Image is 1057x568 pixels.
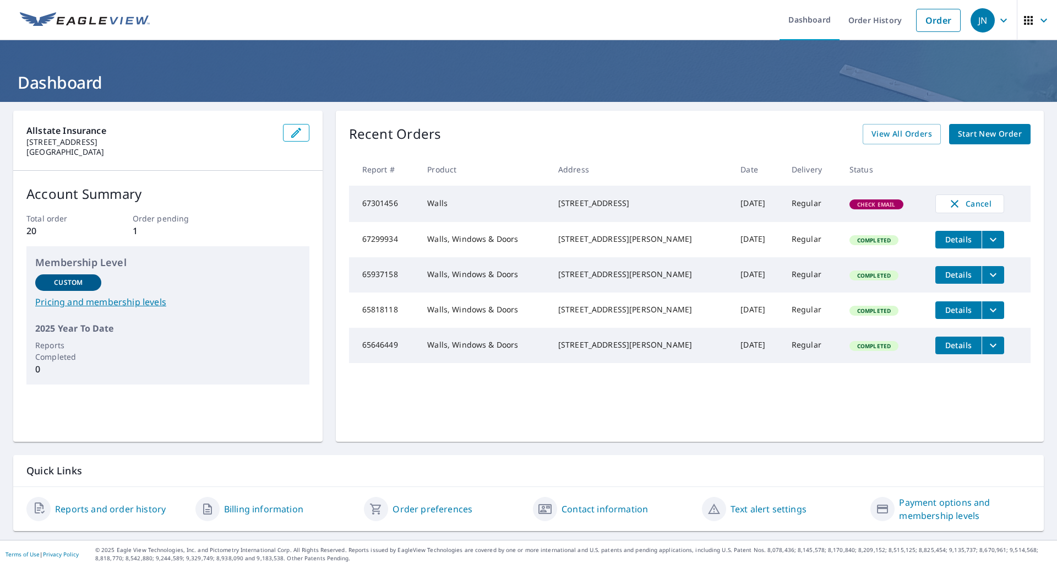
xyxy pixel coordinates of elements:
td: [DATE] [732,293,783,328]
p: Account Summary [26,184,309,204]
td: Walls, Windows & Doors [418,257,549,293]
td: Regular [783,186,841,222]
th: Delivery [783,153,841,186]
td: Regular [783,257,841,293]
span: Check Email [851,201,902,208]
p: Total order [26,213,97,224]
p: 0 [35,363,101,376]
p: Order pending [133,213,203,224]
td: Walls, Windows & Doors [418,293,549,328]
span: Details [942,305,975,315]
button: detailsBtn-65818118 [935,301,982,319]
a: Terms of Use [6,550,40,558]
span: Completed [851,307,897,315]
a: Billing information [224,502,303,516]
p: Quick Links [26,464,1031,478]
button: filesDropdownBtn-65646449 [982,337,1004,354]
th: Status [841,153,927,186]
span: Details [942,269,975,280]
th: Report # [349,153,419,186]
button: filesDropdownBtn-65937158 [982,266,1004,284]
td: 65818118 [349,293,419,328]
p: Allstate Insurance [26,124,274,137]
td: 65937158 [349,257,419,293]
p: Reports Completed [35,339,101,363]
span: Cancel [947,197,993,210]
th: Date [732,153,783,186]
span: Completed [851,236,897,244]
a: Order preferences [393,502,472,516]
span: Details [942,234,975,245]
p: | [6,551,79,558]
a: Payment options and membership levels [899,496,1031,522]
button: detailsBtn-65937158 [935,266,982,284]
td: Walls, Windows & Doors [418,222,549,257]
td: Walls, Windows & Doors [418,328,549,363]
div: [STREET_ADDRESS] [558,198,723,209]
button: detailsBtn-65646449 [935,337,982,354]
a: Reports and order history [55,502,166,516]
button: Cancel [935,194,1004,213]
img: EV Logo [20,12,150,29]
th: Product [418,153,549,186]
a: Pricing and membership levels [35,295,301,309]
td: [DATE] [732,328,783,363]
td: 65646449 [349,328,419,363]
div: [STREET_ADDRESS][PERSON_NAME] [558,304,723,315]
td: 67299934 [349,222,419,257]
p: [GEOGRAPHIC_DATA] [26,147,274,157]
span: Details [942,340,975,350]
td: Regular [783,293,841,328]
span: Completed [851,272,897,279]
span: Completed [851,342,897,350]
h1: Dashboard [13,71,1044,94]
p: © 2025 Eagle View Technologies, Inc. and Pictometry International Corp. All Rights Reserved. Repo... [95,546,1051,562]
td: [DATE] [732,222,783,257]
button: detailsBtn-67299934 [935,231,982,248]
div: [STREET_ADDRESS][PERSON_NAME] [558,234,723,245]
p: 20 [26,224,97,237]
p: 2025 Year To Date [35,322,301,335]
button: filesDropdownBtn-67299934 [982,231,1004,248]
a: Contact information [562,502,648,516]
a: View All Orders [863,124,941,144]
td: 67301456 [349,186,419,222]
td: [DATE] [732,186,783,222]
a: Start New Order [949,124,1031,144]
td: Regular [783,328,841,363]
div: JN [971,8,995,33]
div: [STREET_ADDRESS][PERSON_NAME] [558,269,723,280]
p: Custom [54,278,83,288]
span: View All Orders [871,127,932,141]
p: Membership Level [35,255,301,270]
th: Address [549,153,732,186]
a: Text alert settings [731,502,807,516]
a: Privacy Policy [43,550,79,558]
a: Order [916,9,961,32]
p: [STREET_ADDRESS] [26,137,274,147]
td: [DATE] [732,257,783,293]
p: 1 [133,224,203,237]
p: Recent Orders [349,124,442,144]
button: filesDropdownBtn-65818118 [982,301,1004,319]
td: Regular [783,222,841,257]
td: Walls [418,186,549,222]
div: [STREET_ADDRESS][PERSON_NAME] [558,339,723,350]
span: Start New Order [958,127,1022,141]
